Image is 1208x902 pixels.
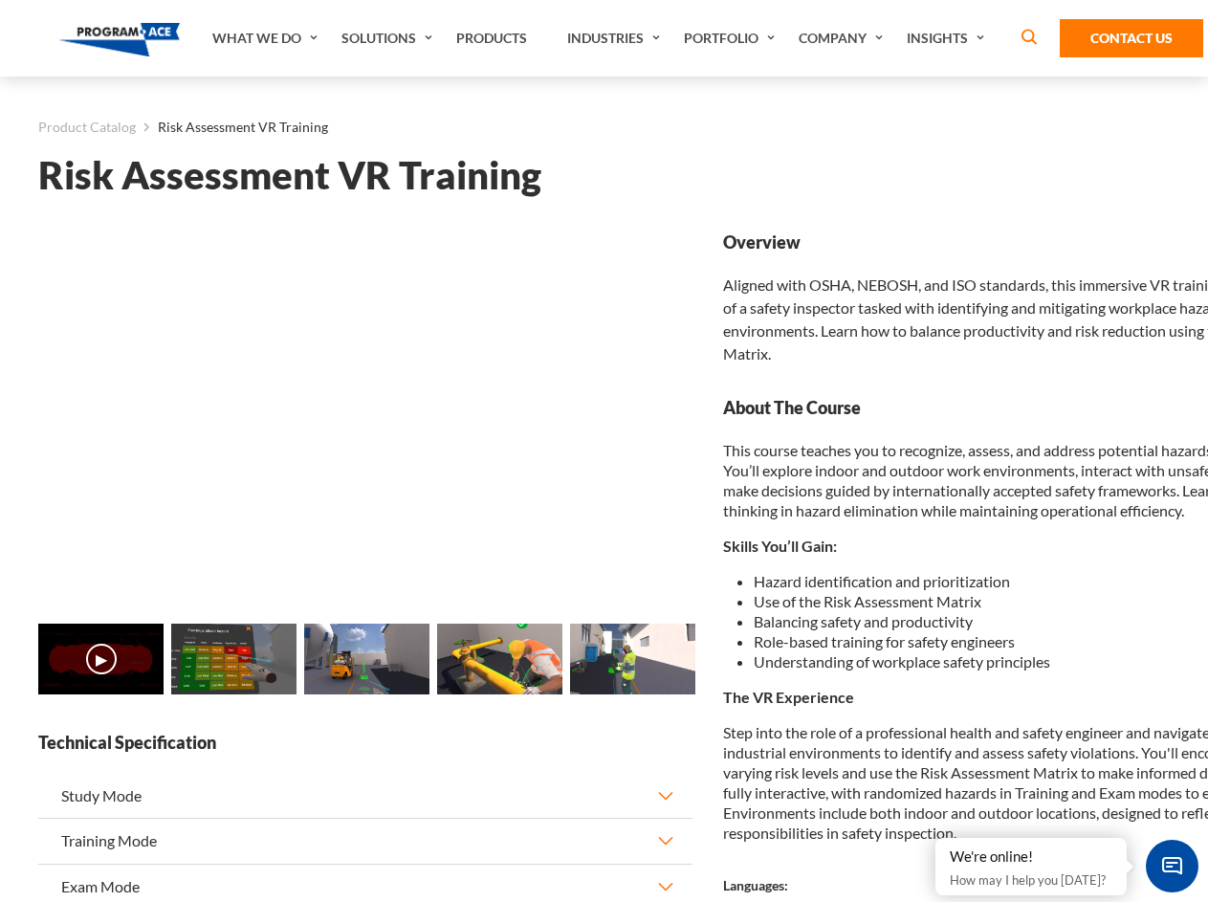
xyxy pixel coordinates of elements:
[950,869,1112,891] p: How may I help you [DATE]?
[723,877,788,893] strong: Languages:
[136,115,328,140] li: Risk Assessment VR Training
[86,644,117,674] button: ▶
[570,624,695,694] img: Risk Assessment VR Training - Preview 4
[1146,840,1198,892] span: Chat Widget
[38,774,692,818] button: Study Mode
[38,819,692,863] button: Training Mode
[1060,19,1203,57] a: Contact Us
[171,624,297,694] img: Risk Assessment VR Training - Preview 1
[38,624,164,694] img: Risk Assessment VR Training - Video 0
[304,624,429,694] img: Risk Assessment VR Training - Preview 2
[38,115,136,140] a: Product Catalog
[950,847,1112,867] div: We're online!
[38,231,692,599] iframe: Risk Assessment VR Training - Video 0
[437,624,562,694] img: Risk Assessment VR Training - Preview 3
[38,731,692,755] strong: Technical Specification
[59,23,181,56] img: Program-Ace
